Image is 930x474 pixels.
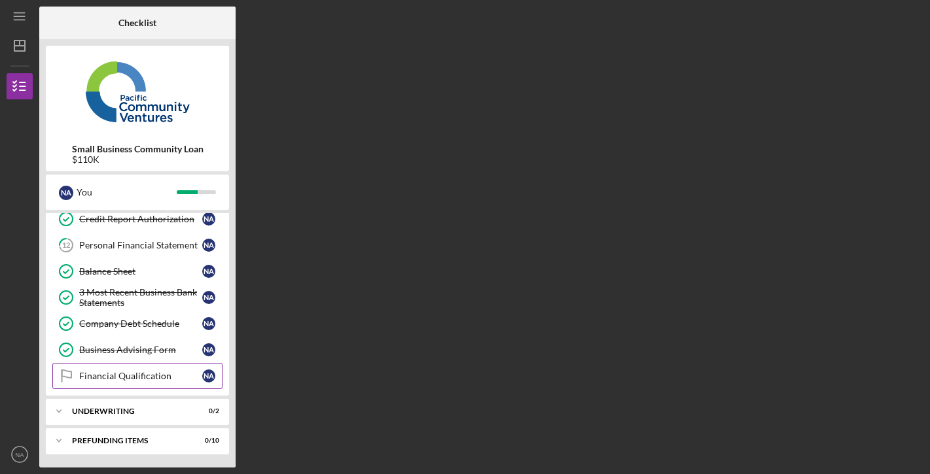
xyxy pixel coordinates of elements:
[52,337,223,363] a: Business Advising FormNA
[52,258,223,284] a: Balance SheetNA
[59,186,73,200] div: N A
[79,345,202,355] div: Business Advising Form
[79,371,202,381] div: Financial Qualification
[196,407,219,415] div: 0 / 2
[52,311,223,337] a: Company Debt ScheduleNA
[52,284,223,311] a: 3 Most Recent Business Bank StatementsNA
[62,241,70,250] tspan: 12
[196,437,219,445] div: 0 / 10
[15,451,24,458] text: NA
[79,266,202,277] div: Balance Sheet
[202,369,215,382] div: N A
[72,437,187,445] div: Prefunding Items
[72,407,187,415] div: Underwriting
[72,144,204,154] b: Small Business Community Loan
[118,18,156,28] b: Checklist
[202,239,215,252] div: N A
[202,317,215,330] div: N A
[202,291,215,304] div: N A
[77,181,177,203] div: You
[79,287,202,308] div: 3 Most Recent Business Bank Statements
[79,214,202,224] div: Credit Report Authorization
[52,363,223,389] a: Financial QualificationNA
[7,441,33,467] button: NA
[202,265,215,278] div: N A
[202,343,215,356] div: N A
[72,154,204,165] div: $110K
[46,52,229,131] img: Product logo
[52,206,223,232] a: Credit Report AuthorizationNA
[79,318,202,329] div: Company Debt Schedule
[52,232,223,258] a: 12Personal Financial StatementNA
[79,240,202,250] div: Personal Financial Statement
[202,212,215,226] div: N A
